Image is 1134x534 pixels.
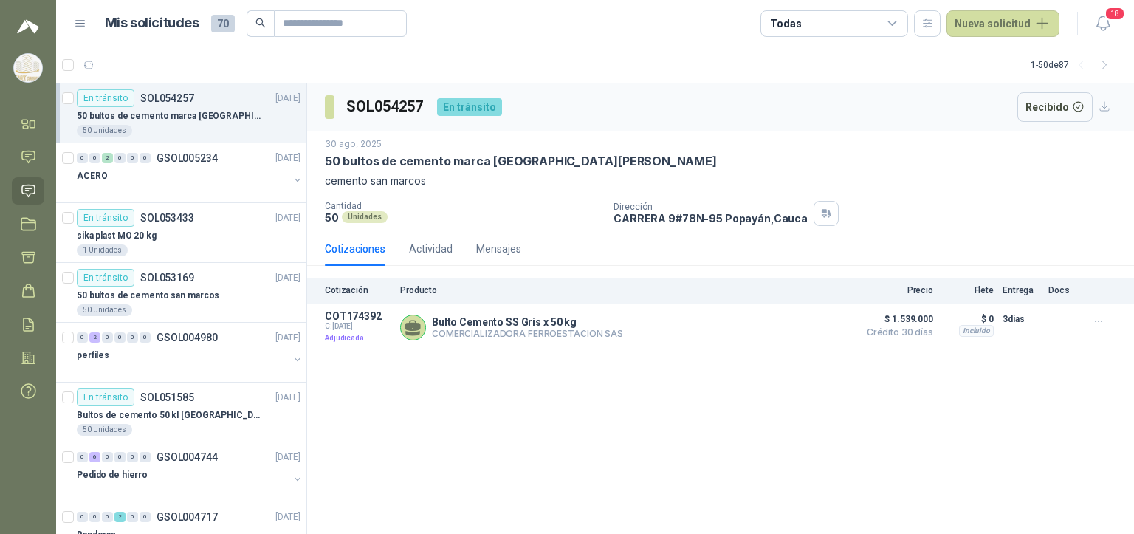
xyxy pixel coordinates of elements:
[614,202,808,212] p: Dirección
[127,512,138,522] div: 0
[77,388,134,406] div: En tránsito
[56,383,306,442] a: En tránsitoSOL051585[DATE] Bultos de cemento 50 kl [GEOGRAPHIC_DATA][PERSON_NAME]50 Unidades
[325,331,391,346] p: Adjudicada
[77,332,88,343] div: 0
[77,408,261,422] p: Bultos de cemento 50 kl [GEOGRAPHIC_DATA][PERSON_NAME]
[1017,92,1093,122] button: Recibido
[102,512,113,522] div: 0
[275,92,300,106] p: [DATE]
[476,241,521,257] div: Mensajes
[275,211,300,225] p: [DATE]
[89,153,100,163] div: 0
[342,211,388,223] div: Unidades
[1090,10,1116,37] button: 18
[325,211,339,224] p: 50
[275,510,300,524] p: [DATE]
[127,153,138,163] div: 0
[255,18,266,28] span: search
[77,329,303,376] a: 0 2 0 0 0 0 GSOL004980[DATE] perfiles
[77,244,128,256] div: 1 Unidades
[325,285,391,295] p: Cotización
[275,331,300,345] p: [DATE]
[17,18,39,35] img: Logo peakr
[325,137,382,151] p: 30 ago, 2025
[77,512,88,522] div: 0
[959,325,994,337] div: Incluido
[859,285,933,295] p: Precio
[77,109,261,123] p: 50 bultos de cemento marca [GEOGRAPHIC_DATA][PERSON_NAME]
[325,154,717,169] p: 50 bultos de cemento marca [GEOGRAPHIC_DATA][PERSON_NAME]
[325,322,391,331] span: C: [DATE]
[942,285,994,295] p: Flete
[325,241,385,257] div: Cotizaciones
[114,153,126,163] div: 0
[1003,285,1039,295] p: Entrega
[56,83,306,143] a: En tránsitoSOL054257[DATE] 50 bultos de cemento marca [GEOGRAPHIC_DATA][PERSON_NAME]50 Unidades
[275,151,300,165] p: [DATE]
[77,169,107,183] p: ACERO
[127,332,138,343] div: 0
[77,468,148,482] p: Pedido de hierro
[102,332,113,343] div: 0
[14,54,42,82] img: Company Logo
[89,452,100,462] div: 6
[157,332,218,343] p: GSOL004980
[77,153,88,163] div: 0
[77,448,303,496] a: 0 6 0 0 0 0 GSOL004744[DATE] Pedido de hierro
[1031,53,1116,77] div: 1 - 50 de 87
[140,452,151,462] div: 0
[89,332,100,343] div: 2
[114,332,126,343] div: 0
[77,89,134,107] div: En tránsito
[77,125,132,137] div: 50 Unidades
[325,173,1116,189] p: cemento san marcos
[275,271,300,285] p: [DATE]
[211,15,235,32] span: 70
[77,269,134,287] div: En tránsito
[346,95,425,118] h3: SOL054257
[77,424,132,436] div: 50 Unidades
[105,13,199,34] h1: Mis solicitudes
[114,452,126,462] div: 0
[56,203,306,263] a: En tránsitoSOL053433[DATE] sika plast MO 20 kg1 Unidades
[140,213,194,223] p: SOL053433
[1104,7,1125,21] span: 18
[409,241,453,257] div: Actividad
[77,209,134,227] div: En tránsito
[157,452,218,462] p: GSOL004744
[1003,310,1039,328] p: 3 días
[140,93,194,103] p: SOL054257
[140,332,151,343] div: 0
[275,451,300,465] p: [DATE]
[325,310,391,322] p: COT174392
[157,153,218,163] p: GSOL005234
[1048,285,1078,295] p: Docs
[89,512,100,522] div: 0
[157,512,218,522] p: GSOL004717
[325,201,602,211] p: Cantidad
[432,316,623,328] p: Bulto Cemento SS Gris x 50 kg
[140,392,194,403] p: SOL051585
[942,310,994,328] p: $ 0
[77,289,219,303] p: 50 bultos de cemento san marcos
[140,153,151,163] div: 0
[140,512,151,522] div: 0
[77,349,109,363] p: perfiles
[77,304,132,316] div: 50 Unidades
[102,452,113,462] div: 0
[275,391,300,405] p: [DATE]
[770,16,801,32] div: Todas
[859,310,933,328] span: $ 1.539.000
[946,10,1059,37] button: Nueva solicitud
[432,328,623,339] p: COMERCIALIZADORA FERROESTACION SAS
[400,285,850,295] p: Producto
[102,153,113,163] div: 2
[859,328,933,337] span: Crédito 30 días
[77,452,88,462] div: 0
[140,273,194,283] p: SOL053169
[127,452,138,462] div: 0
[77,149,303,196] a: 0 0 2 0 0 0 GSOL005234[DATE] ACERO
[56,263,306,323] a: En tránsitoSOL053169[DATE] 50 bultos de cemento san marcos50 Unidades
[437,98,502,116] div: En tránsito
[114,512,126,522] div: 2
